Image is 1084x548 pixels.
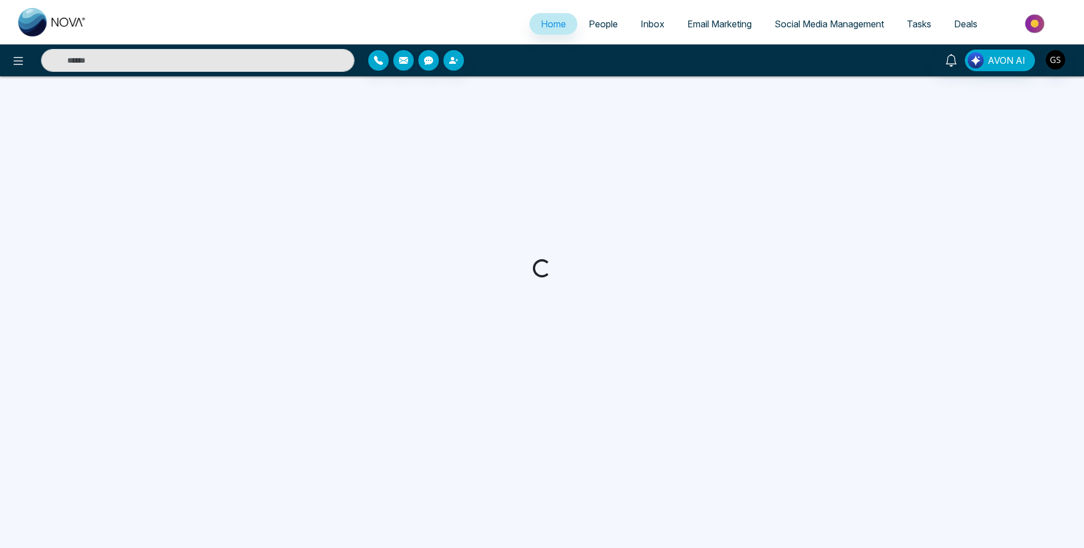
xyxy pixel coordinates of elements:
button: AVON AI [965,50,1035,71]
a: Social Media Management [763,13,895,35]
img: Market-place.gif [995,11,1077,36]
span: Home [541,18,566,30]
a: Tasks [895,13,943,35]
a: Home [529,13,577,35]
span: AVON AI [988,54,1025,67]
span: Email Marketing [687,18,752,30]
span: Social Media Management [775,18,884,30]
img: Nova CRM Logo [18,8,87,36]
span: Deals [954,18,977,30]
a: Inbox [629,13,676,35]
a: People [577,13,629,35]
span: Tasks [907,18,931,30]
a: Email Marketing [676,13,763,35]
a: Deals [943,13,989,35]
img: User Avatar [1046,50,1065,69]
span: Inbox [641,18,665,30]
img: Lead Flow [968,52,984,68]
span: People [589,18,618,30]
